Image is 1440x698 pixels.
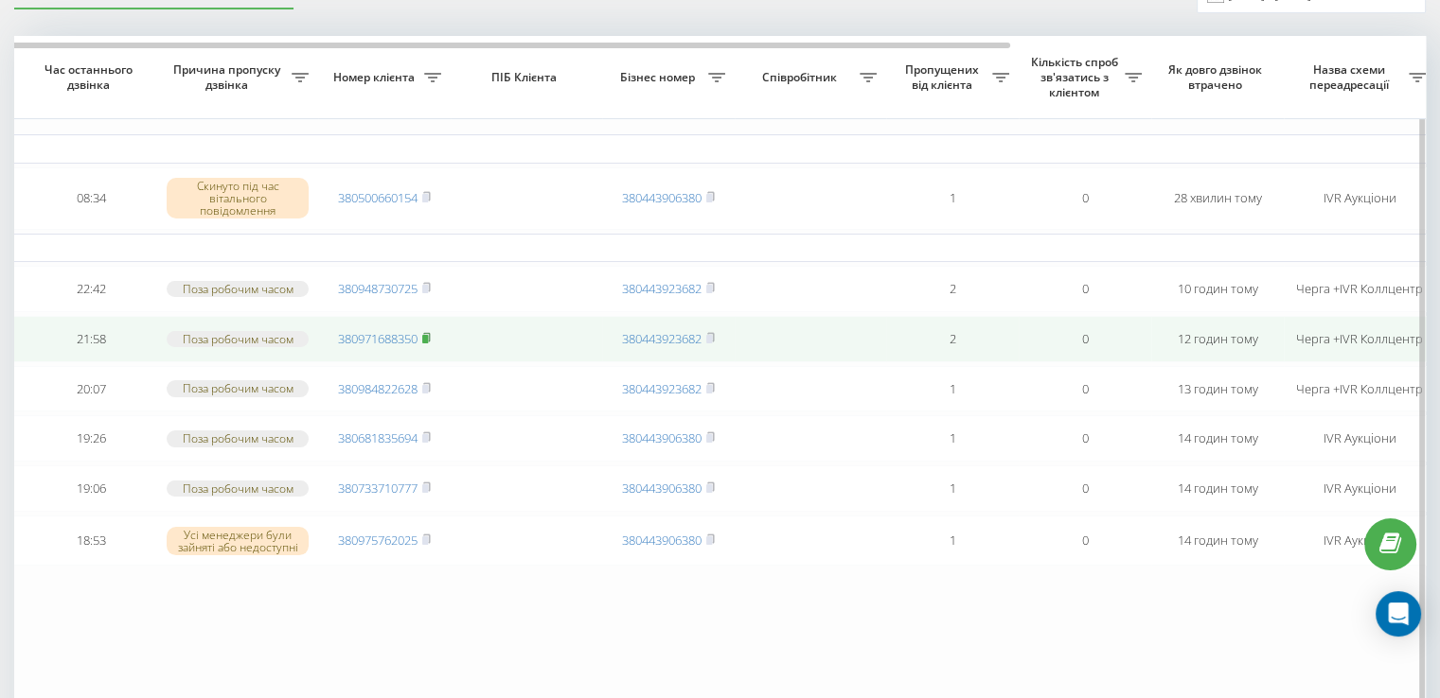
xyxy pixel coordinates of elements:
td: 2 [886,316,1019,362]
td: Черга +IVR Коллцентр [1284,366,1435,412]
a: 380948730725 [338,280,418,297]
td: 0 [1019,266,1151,312]
span: Як довго дзвінок втрачено [1166,62,1269,92]
td: 21:58 [25,316,157,362]
a: 380443906380 [622,532,702,549]
td: IVR Аукціони [1284,465,1435,512]
td: 1 [886,415,1019,462]
a: 380443923682 [622,380,702,397]
div: Поза робочим часом [167,480,309,497]
td: 0 [1019,415,1151,462]
td: 18:53 [25,515,157,566]
div: Поза робочим часом [167,331,309,347]
span: Пропущених від клієнта [896,62,992,92]
td: 0 [1019,465,1151,512]
td: 19:06 [25,465,157,512]
td: Черга +IVR Коллцентр [1284,266,1435,312]
span: Співробітник [744,70,860,85]
td: IVR Аукціони [1284,515,1435,566]
a: 380984822628 [338,380,418,397]
td: 1 [886,465,1019,512]
td: 13 годин тому [1151,366,1284,412]
td: 14 годин тому [1151,415,1284,462]
span: Причина пропуску дзвінка [167,62,292,92]
span: Назва схеми переадресації [1293,62,1409,92]
span: Час останнього дзвінка [40,62,142,92]
td: 0 [1019,167,1151,230]
a: 380975762025 [338,532,418,549]
td: IVR Аукціони [1284,167,1435,230]
td: 28 хвилин тому [1151,167,1284,230]
div: Поза робочим часом [167,430,309,446]
td: 0 [1019,366,1151,412]
span: Бізнес номер [612,70,708,85]
td: IVR Аукціони [1284,415,1435,462]
span: Номер клієнта [328,70,424,85]
td: 08:34 [25,167,157,230]
div: Open Intercom Messenger [1376,591,1421,637]
a: 380443906380 [622,480,702,497]
td: 22:42 [25,266,157,312]
div: Скинуто під час вітального повідомлення [167,178,309,219]
td: 14 годин тому [1151,515,1284,566]
td: Черга +IVR Коллцентр [1284,316,1435,362]
a: 380443923682 [622,330,702,347]
a: 380443906380 [622,189,702,206]
td: 10 годин тому [1151,266,1284,312]
td: 1 [886,515,1019,566]
a: 380971688350 [338,330,418,347]
a: 380681835694 [338,429,418,446]
td: 2 [886,266,1019,312]
div: Поза робочим часом [167,380,309,396]
span: Кількість спроб зв'язатись з клієнтом [1028,55,1125,99]
a: 380733710777 [338,480,418,497]
td: 1 [886,366,1019,412]
td: 0 [1019,316,1151,362]
div: Поза робочим часом [167,281,309,297]
td: 20:07 [25,366,157,412]
td: 12 годин тому [1151,316,1284,362]
a: 380443906380 [622,429,702,446]
span: ПІБ Клієнта [467,70,586,85]
div: Усі менеджери були зайняті або недоступні [167,527,309,555]
td: 14 годин тому [1151,465,1284,512]
a: 380500660154 [338,189,418,206]
td: 19:26 [25,415,157,462]
td: 1 [886,167,1019,230]
a: 380443923682 [622,280,702,297]
td: 0 [1019,515,1151,566]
